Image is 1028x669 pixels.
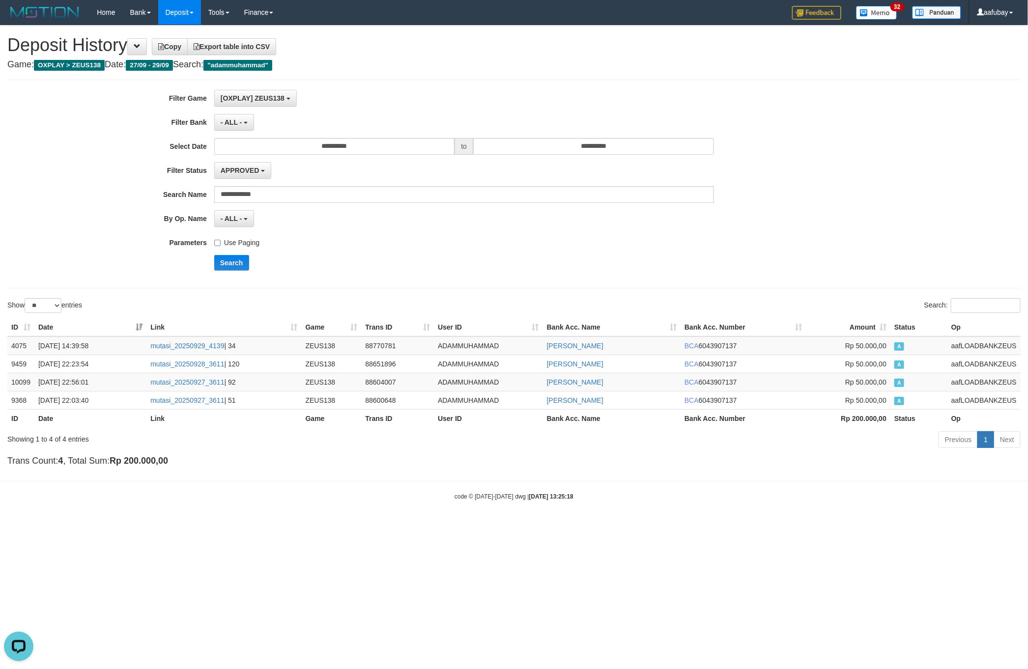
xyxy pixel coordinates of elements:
[806,318,890,336] th: Amount: activate to sort column ascending
[4,4,33,33] button: Open LiveChat chat widget
[977,431,994,448] a: 1
[203,60,272,71] span: "adammuhammad"
[7,391,34,409] td: 9368
[150,342,224,350] a: mutasi_20250929_4139
[681,336,806,355] td: 6043907137
[947,373,1021,391] td: aafLOADBANKZEUS
[681,391,806,409] td: 6043907137
[685,396,699,404] span: BCA
[894,342,904,351] span: Approved
[947,391,1021,409] td: aafLOADBANKZEUS
[890,409,947,427] th: Status
[845,342,886,350] span: Rp 50.000,00
[994,431,1021,448] a: Next
[890,318,947,336] th: Status
[7,35,1021,55] h1: Deposit History
[543,409,681,427] th: Bank Acc. Name
[856,6,897,20] img: Button%20Memo.svg
[221,215,242,223] span: - ALL -
[361,409,434,427] th: Trans ID
[841,415,887,422] strong: Rp 200.000,00
[214,210,254,227] button: - ALL -
[152,38,188,55] a: Copy
[894,379,904,387] span: Approved
[547,378,603,386] a: [PERSON_NAME]
[894,361,904,369] span: Approved
[547,342,603,350] a: [PERSON_NAME]
[146,373,301,391] td: | 92
[939,431,978,448] a: Previous
[547,396,603,404] a: [PERSON_NAME]
[7,298,82,313] label: Show entries
[214,114,254,131] button: - ALL -
[924,298,1021,313] label: Search:
[890,2,904,11] span: 32
[34,391,146,409] td: [DATE] 22:03:40
[25,298,61,313] select: Showentries
[685,378,699,386] span: BCA
[434,373,543,391] td: ADAMMUHAMMAD
[894,397,904,405] span: Approved
[7,60,1021,70] h4: Game: Date: Search:
[214,240,221,246] input: Use Paging
[547,360,603,368] a: [PERSON_NAME]
[221,118,242,126] span: - ALL -
[434,409,543,427] th: User ID
[302,336,362,355] td: ZEUS138
[361,318,434,336] th: Trans ID: activate to sort column ascending
[302,391,362,409] td: ZEUS138
[7,336,34,355] td: 4075
[434,318,543,336] th: User ID: activate to sort column ascending
[947,336,1021,355] td: aafLOADBANKZEUS
[221,94,285,102] span: [OXPLAY] ZEUS138
[685,360,699,368] span: BCA
[34,60,105,71] span: OXPLAY > ZEUS138
[434,355,543,373] td: ADAMMUHAMMAD
[455,493,573,500] small: code © [DATE]-[DATE] dwg |
[361,336,434,355] td: 88770781
[7,318,34,336] th: ID: activate to sort column ascending
[845,360,886,368] span: Rp 50.000,00
[150,360,224,368] a: mutasi_20250928_3611
[529,493,573,500] strong: [DATE] 13:25:18
[158,43,181,51] span: Copy
[302,409,362,427] th: Game
[543,318,681,336] th: Bank Acc. Name: activate to sort column ascending
[845,378,886,386] span: Rp 50.000,00
[7,409,34,427] th: ID
[150,378,224,386] a: mutasi_20250927_3611
[455,138,473,155] span: to
[302,373,362,391] td: ZEUS138
[7,430,421,444] div: Showing 1 to 4 of 4 entries
[681,318,806,336] th: Bank Acc. Number: activate to sort column ascending
[194,43,270,51] span: Export table into CSV
[146,336,301,355] td: | 34
[361,391,434,409] td: 88600648
[150,396,224,404] a: mutasi_20250927_3611
[34,318,146,336] th: Date: activate to sort column ascending
[214,234,259,248] label: Use Paging
[187,38,276,55] a: Export table into CSV
[214,90,297,107] button: [OXPLAY] ZEUS138
[947,355,1021,373] td: aafLOADBANKZEUS
[7,456,1021,466] h4: Trans Count: , Total Sum:
[34,336,146,355] td: [DATE] 14:39:58
[792,6,841,20] img: Feedback.jpg
[681,373,806,391] td: 6043907137
[34,355,146,373] td: [DATE] 22:23:54
[7,355,34,373] td: 9459
[126,60,173,71] span: 27/09 - 29/09
[361,373,434,391] td: 88604007
[7,5,82,20] img: MOTION_logo.png
[947,318,1021,336] th: Op
[146,409,301,427] th: Link
[681,409,806,427] th: Bank Acc. Number
[302,355,362,373] td: ZEUS138
[58,456,63,466] strong: 4
[302,318,362,336] th: Game: activate to sort column ascending
[681,355,806,373] td: 6043907137
[214,255,249,271] button: Search
[685,342,699,350] span: BCA
[434,391,543,409] td: ADAMMUHAMMAD
[434,336,543,355] td: ADAMMUHAMMAD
